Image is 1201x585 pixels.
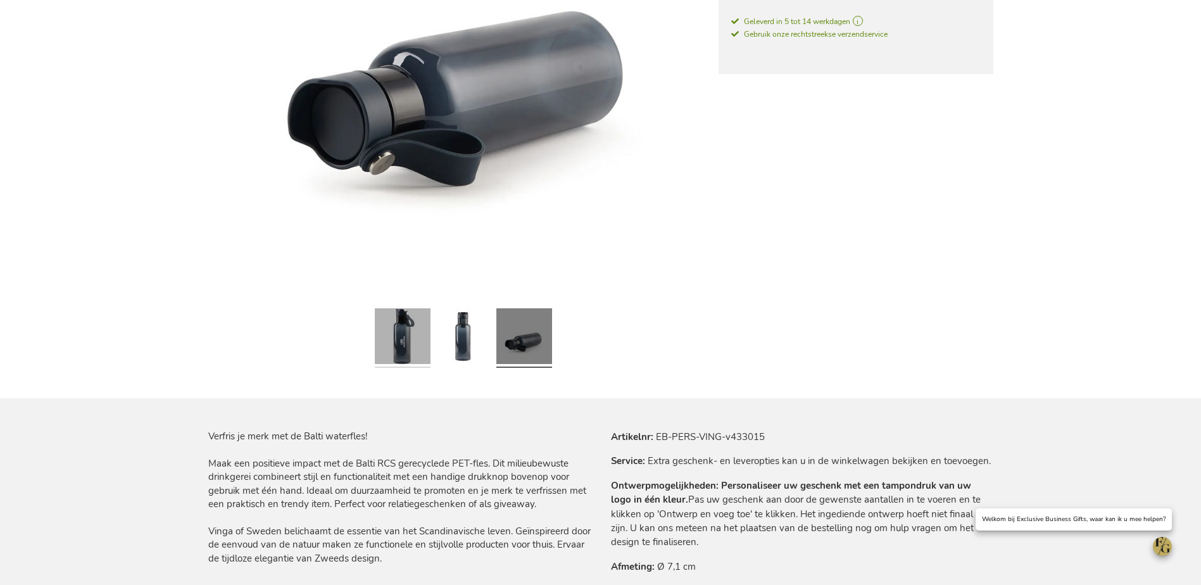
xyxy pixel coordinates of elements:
a: Geleverd in 5 tot 14 werkdagen [731,16,981,27]
a: Personalised Balti RPET Water Bottle [496,303,552,373]
strong: Personaliseer uw geschenk met een tampondruk van uw logo in één kleur. [611,479,971,506]
a: Gebruik onze rechtstreekse verzendservice [731,27,888,40]
div: Verfris je merk met de Balti waterfles! Maak een positieve impact met de Balti RCS gerecyclede PE... [208,430,591,565]
a: Personalised Balti RPET Water Bottle [436,303,491,373]
span: Gebruik onze rechtstreekse verzendservice [731,29,888,39]
a: Personalised Balti RPET Water Bottle [375,303,431,373]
